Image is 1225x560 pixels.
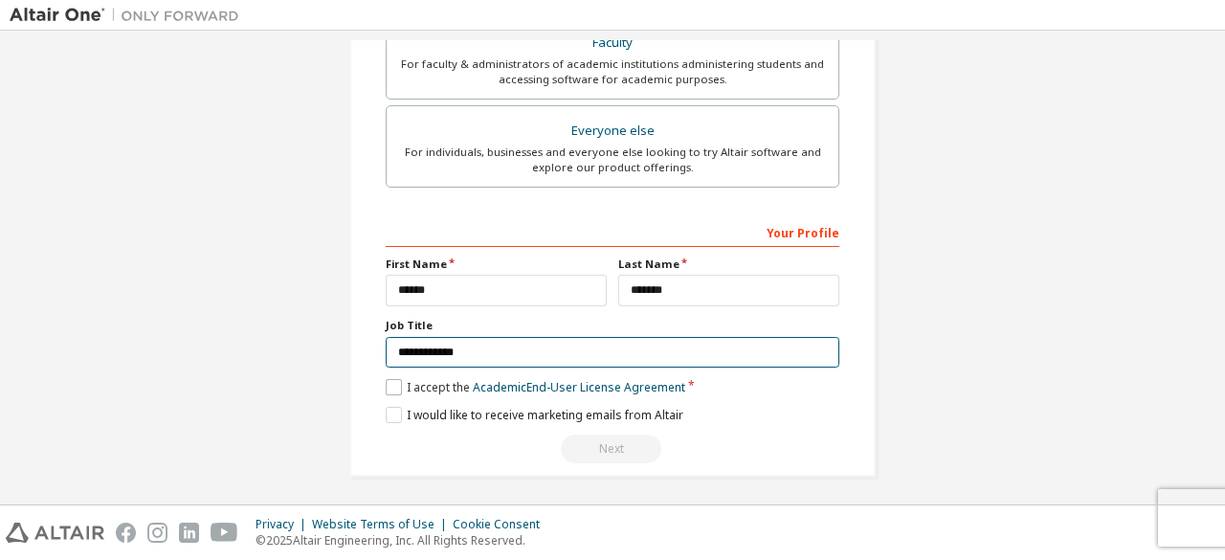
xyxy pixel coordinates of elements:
[6,523,104,543] img: altair_logo.svg
[10,6,249,25] img: Altair One
[386,216,839,247] div: Your Profile
[386,257,607,272] label: First Name
[116,523,136,543] img: facebook.svg
[256,517,312,532] div: Privacy
[386,318,839,333] label: Job Title
[618,257,839,272] label: Last Name
[453,517,551,532] div: Cookie Consent
[147,523,167,543] img: instagram.svg
[398,118,827,145] div: Everyone else
[256,532,551,549] p: © 2025 Altair Engineering, Inc. All Rights Reserved.
[386,379,685,395] label: I accept the
[398,56,827,87] div: For faculty & administrators of academic institutions administering students and accessing softwa...
[386,435,839,463] div: You need to provide your academic email
[398,30,827,56] div: Faculty
[312,517,453,532] div: Website Terms of Use
[473,379,685,395] a: Academic End-User License Agreement
[211,523,238,543] img: youtube.svg
[398,145,827,175] div: For individuals, businesses and everyone else looking to try Altair software and explore our prod...
[386,407,683,423] label: I would like to receive marketing emails from Altair
[179,523,199,543] img: linkedin.svg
